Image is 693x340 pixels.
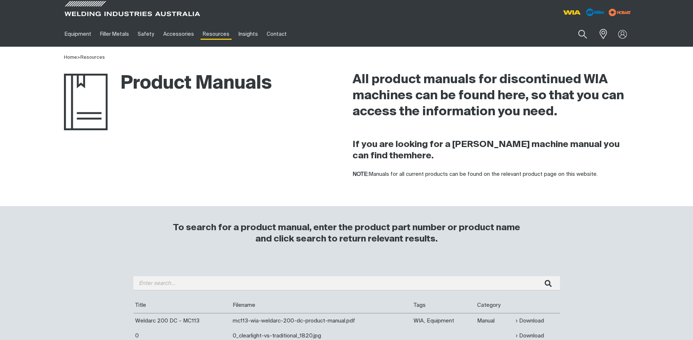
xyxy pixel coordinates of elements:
span: > [77,55,80,60]
strong: If you are looking for a [PERSON_NAME] machine manual you can find them [353,140,620,160]
a: Filler Metals [96,22,133,47]
td: mc113-wia-weldarc-200-dc-product-manual.pdf [231,313,412,328]
button: Search products [570,26,595,43]
a: Download [516,332,544,340]
th: Filename [231,298,412,313]
th: Category [475,298,514,313]
a: Equipment [60,22,96,47]
a: Insights [234,22,262,47]
a: Accessories [159,22,198,47]
td: Weldarc 200 DC - MC113 [133,313,231,328]
h1: Product Manuals [64,72,272,96]
a: Download [516,317,544,325]
img: miller [606,7,633,18]
a: Contact [262,22,291,47]
a: Home [64,55,77,60]
h2: All product manuals for discontinued WIA machines can be found here, so that you can access the i... [353,72,629,120]
h3: To search for a product manual, enter the product part number or product name and click search to... [170,222,523,245]
strong: NOTE: [353,171,369,177]
a: here. [412,151,434,160]
td: WIA, Equipment [412,313,475,328]
input: Enter search... [133,276,560,290]
th: Title [133,298,231,313]
input: Product name or item number... [561,26,595,43]
p: Manuals for all current products can be found on the relevant product page on this website. [353,170,629,179]
a: Safety [133,22,159,47]
td: Manual [475,313,514,328]
a: Resources [80,55,105,60]
nav: Main [60,22,490,47]
a: Resources [198,22,234,47]
th: Tags [412,298,475,313]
